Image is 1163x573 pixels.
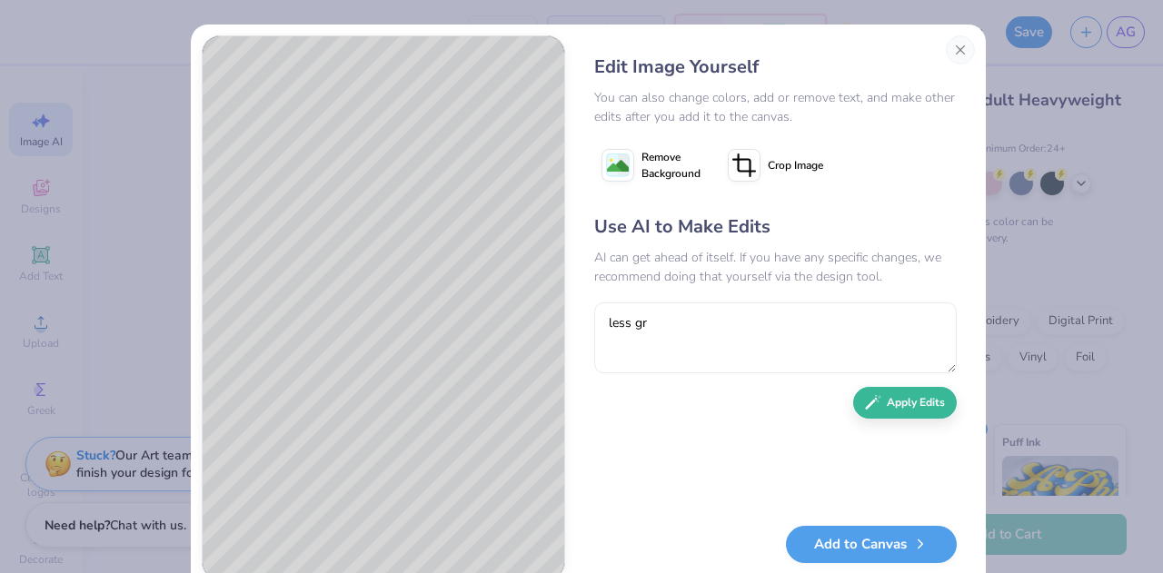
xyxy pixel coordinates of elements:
[594,248,957,286] div: AI can get ahead of itself. If you have any specific changes, we recommend doing that yourself vi...
[721,143,834,188] button: Crop Image
[594,54,957,81] div: Edit Image Yourself
[594,88,957,126] div: You can also change colors, add or remove text, and make other edits after you add it to the canvas.
[594,143,708,188] button: Remove Background
[594,213,957,241] div: Use AI to Make Edits
[786,526,957,563] button: Add to Canvas
[641,149,701,182] span: Remove Background
[594,302,957,373] textarea: less gr
[946,35,975,64] button: Close
[768,157,823,173] span: Crop Image
[853,387,957,419] button: Apply Edits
